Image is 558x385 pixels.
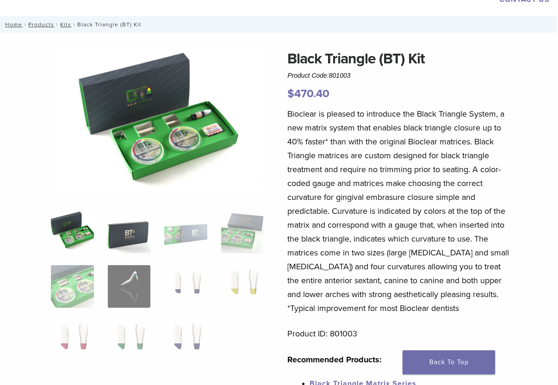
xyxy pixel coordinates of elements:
img: Black Triangle (BT) Kit - Image 5 [51,265,94,308]
img: Black Triangle (BT) Kit - Image 2 [108,210,151,253]
img: Black Triangle (BT) Kit - Image 4 [221,210,264,253]
a: Back To Top [403,350,495,374]
span: / [54,22,60,27]
h1: Black Triangle (BT) Kit [287,48,514,70]
img: Black Triangle (BT) Kit - Image 11 [164,320,207,363]
span: / [22,22,28,27]
strong: Recommended Products: [287,354,382,365]
img: Black Triangle (BT) Kit - Image 8 [221,265,264,308]
a: Products [28,21,54,28]
p: Bioclear is pleased to introduce the Black Triangle System, a new matrix system that enables blac... [287,107,514,315]
a: Home [2,21,22,28]
img: Intro-Black-Triangle-Kit-6-Copy-e1548792917662-324x324.jpg [51,210,94,253]
p: Product ID: 801003 [287,327,514,341]
img: Black Triangle (BT) Kit - Image 3 [164,210,207,253]
img: Intro Black Triangle Kit-6 - Copy [51,48,264,198]
span: 801003 [329,72,351,79]
a: Kits [60,21,71,28]
img: Black Triangle (BT) Kit - Image 9 [51,320,94,363]
span: Product Code: [287,72,350,79]
span: $ [287,87,294,100]
img: Black Triangle (BT) Kit - Image 6 [108,265,151,308]
span: / [71,22,77,27]
bdi: 470.40 [287,87,329,100]
img: Black Triangle (BT) Kit - Image 7 [164,265,207,308]
img: Black Triangle (BT) Kit - Image 10 [108,320,151,363]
